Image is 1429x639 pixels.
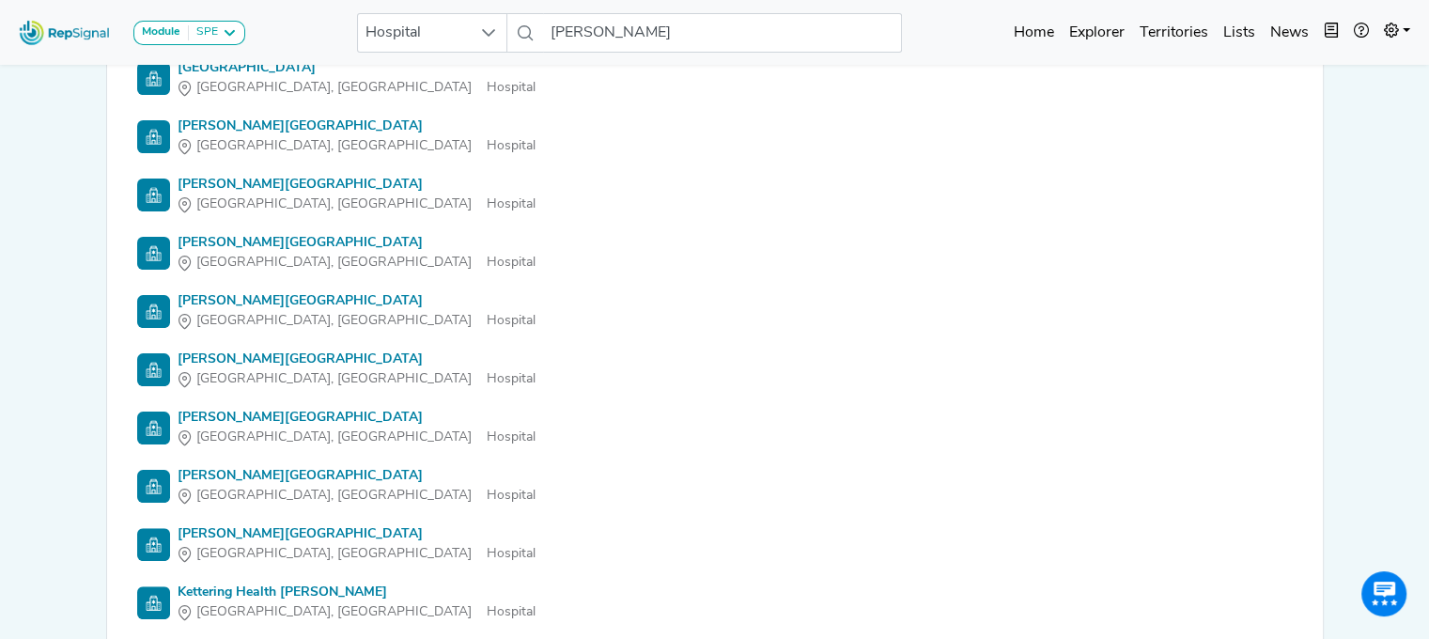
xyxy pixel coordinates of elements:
span: Hospital [358,14,471,52]
a: Explorer [1062,14,1132,52]
span: [GEOGRAPHIC_DATA], [GEOGRAPHIC_DATA] [196,253,472,273]
span: [GEOGRAPHIC_DATA], [GEOGRAPHIC_DATA] [196,369,472,389]
div: Hospital [178,78,536,98]
button: Intel Book [1316,14,1346,52]
img: Hospital Search Icon [137,62,170,95]
div: [PERSON_NAME][GEOGRAPHIC_DATA] [178,524,536,544]
img: Hospital Search Icon [137,120,170,153]
img: Hospital Search Icon [137,412,170,444]
div: [PERSON_NAME][GEOGRAPHIC_DATA] [178,350,536,369]
a: [PERSON_NAME][GEOGRAPHIC_DATA][GEOGRAPHIC_DATA], [GEOGRAPHIC_DATA]Hospital [137,350,1293,389]
a: [PERSON_NAME][GEOGRAPHIC_DATA][GEOGRAPHIC_DATA], [GEOGRAPHIC_DATA]Hospital [137,524,1293,564]
a: [PERSON_NAME][GEOGRAPHIC_DATA][GEOGRAPHIC_DATA], [GEOGRAPHIC_DATA]Hospital [137,117,1293,156]
div: [PERSON_NAME][GEOGRAPHIC_DATA] [178,291,536,311]
a: Home [1006,14,1062,52]
a: [PERSON_NAME][GEOGRAPHIC_DATA][GEOGRAPHIC_DATA], [GEOGRAPHIC_DATA]Hospital [137,175,1293,214]
img: Hospital Search Icon [137,470,170,503]
img: Hospital Search Icon [137,179,170,211]
a: Lists [1216,14,1263,52]
img: Hospital Search Icon [137,586,170,619]
span: [GEOGRAPHIC_DATA], [GEOGRAPHIC_DATA] [196,602,472,622]
a: Territories [1132,14,1216,52]
div: Hospital [178,486,536,506]
a: [PERSON_NAME][GEOGRAPHIC_DATA][GEOGRAPHIC_DATA], [GEOGRAPHIC_DATA]Hospital [137,291,1293,331]
span: [GEOGRAPHIC_DATA], [GEOGRAPHIC_DATA] [196,195,472,214]
div: SPE [189,25,218,40]
a: [PERSON_NAME][GEOGRAPHIC_DATA][GEOGRAPHIC_DATA], [GEOGRAPHIC_DATA]Hospital [137,408,1293,447]
div: Hospital [178,311,536,331]
div: Hospital [178,253,536,273]
button: ModuleSPE [133,21,245,45]
span: [GEOGRAPHIC_DATA], [GEOGRAPHIC_DATA] [196,428,472,447]
input: Search a hospital [543,13,902,53]
a: [PERSON_NAME][GEOGRAPHIC_DATA][GEOGRAPHIC_DATA], [GEOGRAPHIC_DATA]Hospital [137,466,1293,506]
div: Hospital [178,602,536,622]
a: News [1263,14,1316,52]
a: [PERSON_NAME][GEOGRAPHIC_DATA][GEOGRAPHIC_DATA], [GEOGRAPHIC_DATA]Hospital [137,233,1293,273]
a: [GEOGRAPHIC_DATA][GEOGRAPHIC_DATA], [GEOGRAPHIC_DATA]Hospital [137,58,1293,98]
div: [PERSON_NAME][GEOGRAPHIC_DATA] [178,117,536,136]
div: [PERSON_NAME][GEOGRAPHIC_DATA] [178,175,536,195]
span: [GEOGRAPHIC_DATA], [GEOGRAPHIC_DATA] [196,136,472,156]
span: [GEOGRAPHIC_DATA], [GEOGRAPHIC_DATA] [196,486,472,506]
div: Hospital [178,428,536,447]
div: [GEOGRAPHIC_DATA] [178,58,536,78]
div: [PERSON_NAME][GEOGRAPHIC_DATA] [178,233,536,253]
span: [GEOGRAPHIC_DATA], [GEOGRAPHIC_DATA] [196,311,472,331]
div: Kettering Health [PERSON_NAME] [178,583,536,602]
span: [GEOGRAPHIC_DATA], [GEOGRAPHIC_DATA] [196,78,472,98]
div: [PERSON_NAME][GEOGRAPHIC_DATA] [178,466,536,486]
span: [GEOGRAPHIC_DATA], [GEOGRAPHIC_DATA] [196,544,472,564]
img: Hospital Search Icon [137,353,170,386]
div: Hospital [178,136,536,156]
div: [PERSON_NAME][GEOGRAPHIC_DATA] [178,408,536,428]
a: Kettering Health [PERSON_NAME][GEOGRAPHIC_DATA], [GEOGRAPHIC_DATA]Hospital [137,583,1293,622]
img: Hospital Search Icon [137,295,170,328]
img: Hospital Search Icon [137,528,170,561]
div: Hospital [178,544,536,564]
img: Hospital Search Icon [137,237,170,270]
strong: Module [142,26,180,38]
div: Hospital [178,195,536,214]
div: Hospital [178,369,536,389]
